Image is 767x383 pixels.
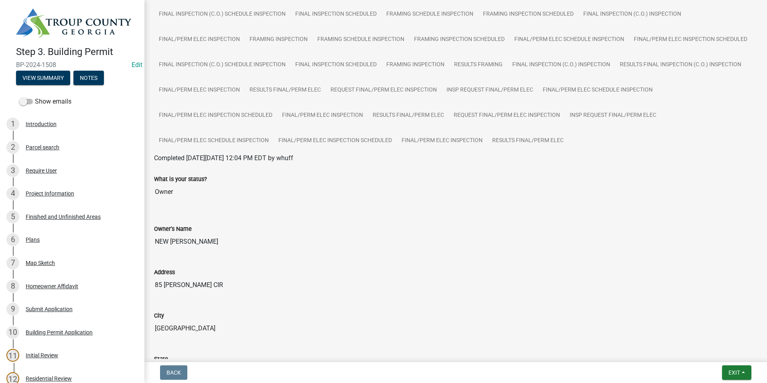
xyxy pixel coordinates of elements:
a: Request Final/Perm Elec Inspection [326,77,442,103]
a: Framing Schedule Inspection [381,2,478,27]
div: 4 [6,187,19,200]
a: Final/Perm Elec Schedule Inspection [509,27,629,53]
div: Submit Application [26,306,73,312]
div: 6 [6,233,19,246]
div: Initial Review [26,352,58,358]
div: Project Information [26,191,74,196]
div: 1 [6,118,19,130]
a: Final/Perm Elec Schedule Inspection [154,128,274,154]
a: Final/Perm Elec Inspection [277,103,368,128]
span: Exit [728,369,740,376]
a: Final/Perm Elec Inspection Scheduled [274,128,397,154]
a: Framing Inspection Scheduled [478,2,578,27]
div: Parcel search [26,145,59,150]
div: 10 [6,326,19,339]
label: City [154,313,164,319]
button: Exit [722,365,751,380]
a: Final/Perm Elec Inspection [397,128,487,154]
a: Insp Request Final/Perm Elec [565,103,661,128]
a: Results Final/Perm Elec [487,128,568,154]
div: Plans [26,237,40,242]
a: Request Final/Perm Elec Inspection [449,103,565,128]
a: Final Inspection (C.O.) Schedule Inspection [154,2,290,27]
div: 9 [6,303,19,316]
a: Results Final/Perm Elec [368,103,449,128]
label: Address [154,270,175,275]
a: Final/Perm Elec Inspection [154,27,245,53]
a: Final/Perm Elec Inspection Scheduled [629,27,752,53]
button: Notes [73,71,104,85]
div: Building Permit Application [26,330,93,335]
div: 3 [6,164,19,177]
button: Back [160,365,187,380]
div: Map Sketch [26,260,55,266]
span: Back [166,369,181,376]
div: 2 [6,141,19,154]
a: Framing Inspection Scheduled [409,27,509,53]
a: Edit [132,61,142,69]
a: Final Inspection (C.O.) Inspection [578,2,686,27]
a: Insp Request Final/Perm Elec [442,77,538,103]
a: Framing Inspection [245,27,312,53]
div: Require User [26,168,57,173]
div: Introduction [26,121,57,127]
wm-modal-confirm: Notes [73,75,104,81]
a: Final/Perm Elec Schedule Inspection [538,77,657,103]
a: Final Inspection (C.O.) Inspection [507,52,615,78]
a: Final Inspection (C.O.) Schedule Inspection [154,52,290,78]
div: Finished and Unfinished Areas [26,214,101,220]
a: Final Inspection Scheduled [290,52,381,78]
label: What is your status? [154,177,207,182]
wm-modal-confirm: Summary [16,75,70,81]
label: State [154,357,168,362]
a: Results Framing [449,52,507,78]
div: 7 [6,257,19,269]
label: Owner's Name [154,226,192,232]
div: Homeowner Affidavit [26,283,78,289]
img: Troup County, Georgia [16,8,132,38]
div: 8 [6,280,19,293]
span: BP-2024-1508 [16,61,128,69]
a: Final Inspection Scheduled [290,2,381,27]
label: Show emails [19,97,71,106]
h4: Step 3. Building Permit [16,46,138,58]
div: Residential Review [26,376,72,381]
span: Completed [DATE][DATE] 12:04 PM EDT by whuff [154,154,293,162]
a: Final/Perm Elec Inspection [154,77,245,103]
div: 5 [6,210,19,223]
a: Results Final/Perm Elec [245,77,326,103]
div: 11 [6,349,19,362]
a: Framing Inspection [381,52,449,78]
a: Results Final Inspection (C.O.) Inspection [615,52,746,78]
wm-modal-confirm: Edit Application Number [132,61,142,69]
button: View Summary [16,71,70,85]
a: Final/Perm Elec Inspection Scheduled [154,103,277,128]
a: Framing Schedule Inspection [312,27,409,53]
